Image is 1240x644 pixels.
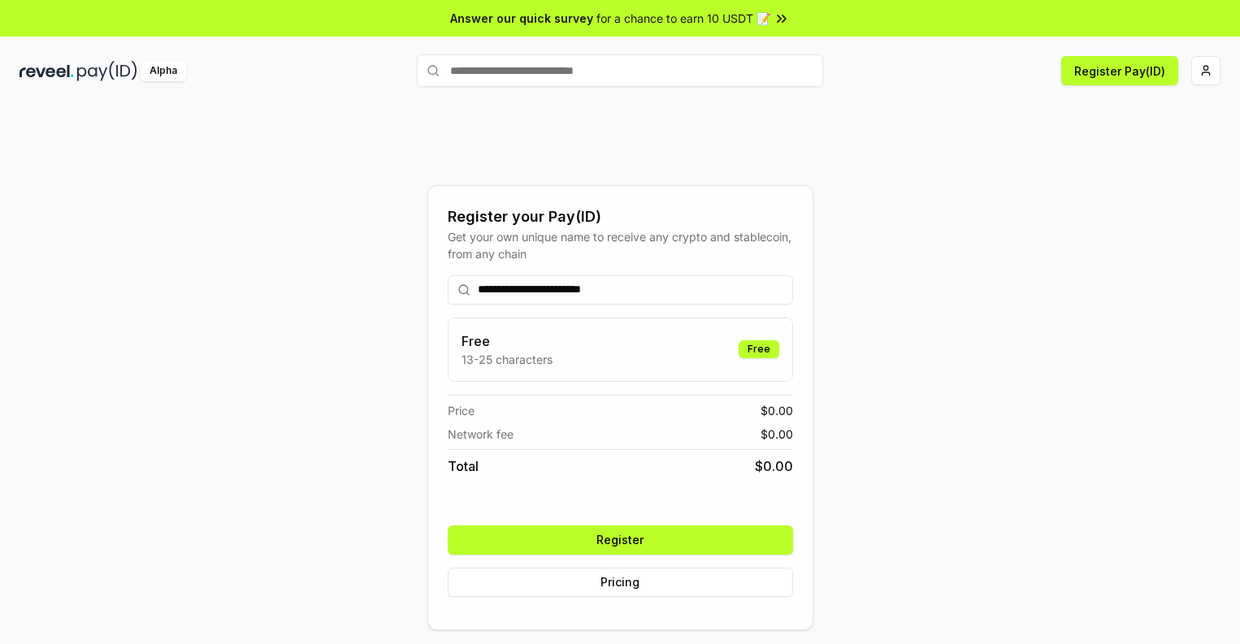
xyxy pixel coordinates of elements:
[448,456,479,476] span: Total
[462,331,553,351] h3: Free
[448,402,475,419] span: Price
[739,340,779,358] div: Free
[77,61,137,81] img: pay_id
[20,61,74,81] img: reveel_dark
[755,456,793,476] span: $ 0.00
[448,426,514,443] span: Network fee
[448,228,793,262] div: Get your own unique name to receive any crypto and stablecoin, from any chain
[1061,56,1178,85] button: Register Pay(ID)
[462,351,553,368] p: 13-25 characters
[448,568,793,597] button: Pricing
[596,10,770,27] span: for a chance to earn 10 USDT 📝
[448,525,793,555] button: Register
[450,10,593,27] span: Answer our quick survey
[141,61,186,81] div: Alpha
[761,402,793,419] span: $ 0.00
[448,205,793,228] div: Register your Pay(ID)
[761,426,793,443] span: $ 0.00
